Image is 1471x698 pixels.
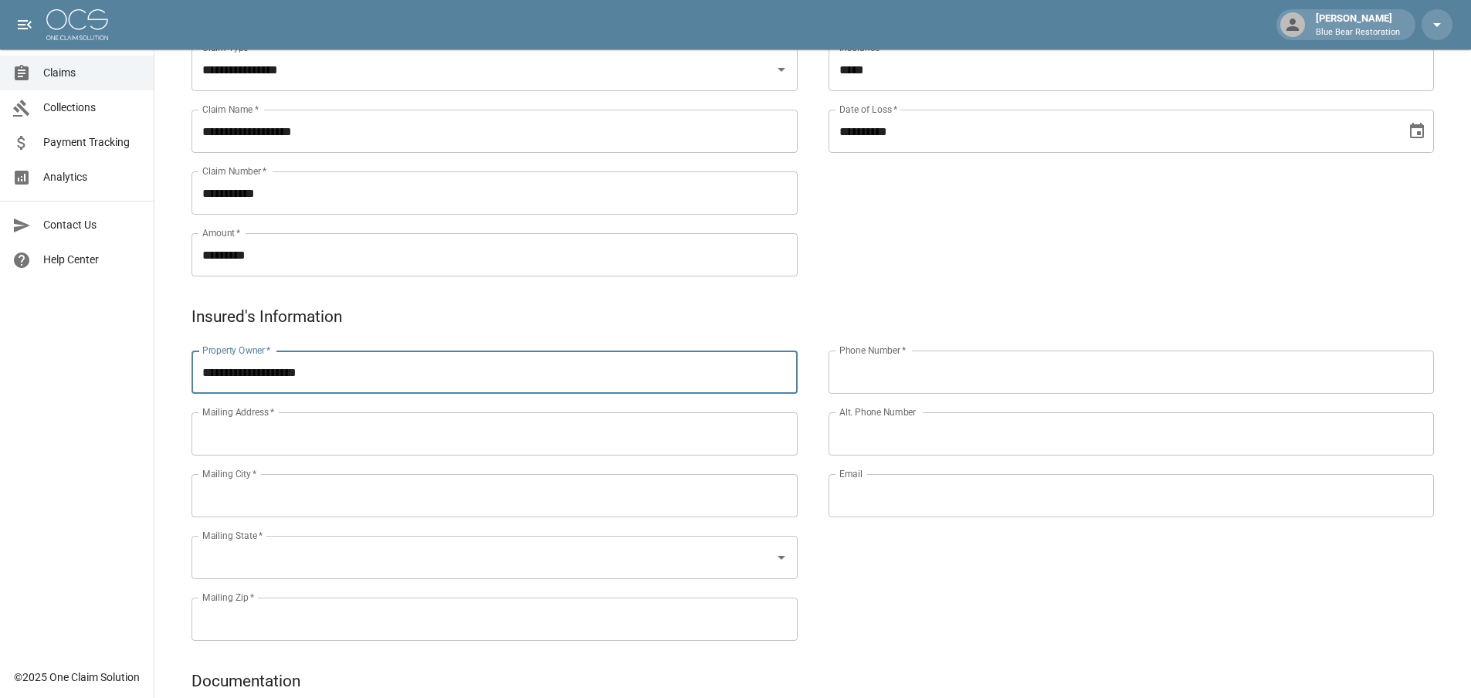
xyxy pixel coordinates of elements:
[14,669,140,685] div: © 2025 One Claim Solution
[1316,26,1400,39] p: Blue Bear Restoration
[202,164,266,178] label: Claim Number
[839,103,897,116] label: Date of Loss
[202,344,271,357] label: Property Owner
[43,100,141,116] span: Collections
[202,467,257,480] label: Mailing City
[202,103,259,116] label: Claim Name
[43,252,141,268] span: Help Center
[771,59,792,80] button: Open
[46,9,108,40] img: ocs-logo-white-transparent.png
[771,547,792,568] button: Open
[202,529,263,542] label: Mailing State
[43,134,141,151] span: Payment Tracking
[839,405,916,418] label: Alt. Phone Number
[9,9,40,40] button: open drawer
[43,65,141,81] span: Claims
[839,344,906,357] label: Phone Number
[202,405,274,418] label: Mailing Address
[43,169,141,185] span: Analytics
[1402,116,1432,147] button: Choose date, selected date is Sep 18, 2025
[202,226,241,239] label: Amount
[839,467,863,480] label: Email
[1310,11,1406,39] div: [PERSON_NAME]
[202,591,255,604] label: Mailing Zip
[43,217,141,233] span: Contact Us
